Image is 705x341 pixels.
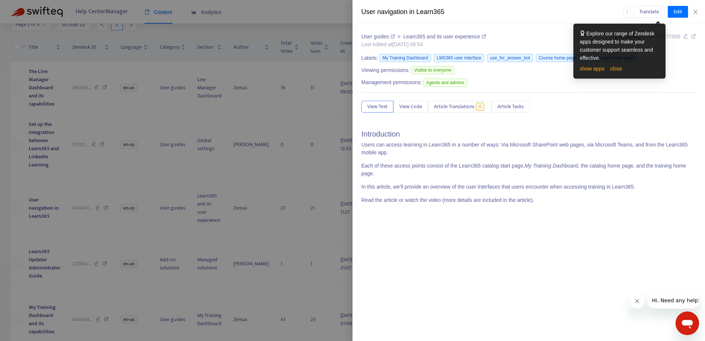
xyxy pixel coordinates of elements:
[580,30,659,62] div: Explore our range of Zendesk apps designed to make your customer support seamless and effective.
[676,311,699,335] iframe: Button to launch messaging window
[361,7,624,17] div: User navigation in Learn365
[625,9,630,14] span: more
[525,163,578,169] em: My Training Dashboard
[692,9,698,15] span: close
[434,54,484,62] span: LMS365 user interface
[639,8,659,16] span: Translate
[487,54,533,62] span: use_for_answer_bot
[411,66,454,74] span: Visible to everyone
[361,183,696,191] p: In this article, we'll provide an overview of the user interfaces that users encounter when acces...
[393,101,428,113] button: View Code
[361,141,696,156] p: Users can access learning in Learn365 in a number of ways: Via Microsoft SharePoint web pages, vi...
[492,101,530,113] button: Article Tasks
[610,66,622,72] a: close
[630,294,645,309] iframe: Close message
[633,6,665,18] button: Translate
[361,197,534,203] span: Read the article or watch the video (more details are included in the article).
[674,8,682,16] span: Edit
[580,66,605,72] a: show apps
[403,34,486,39] a: Learn365 and its user experience
[476,103,485,111] span: 0
[647,292,699,309] iframe: Message from company
[379,54,431,62] span: My Training Dashboard
[361,101,393,113] button: View Text
[361,34,396,39] a: User guides
[361,130,696,138] h2: Introduction
[361,41,486,48] div: Last edited at [DATE] 08:54
[361,33,486,41] div: >
[361,54,378,62] span: Labels:
[434,103,475,111] span: Article Translations
[399,103,422,111] span: View Code
[361,79,422,86] span: Management permissions:
[4,5,53,11] span: Hi. Need any help?
[624,6,631,18] button: more
[536,54,579,62] span: Course home page
[668,6,688,18] button: Edit
[367,103,388,111] span: View Text
[361,66,410,74] span: Viewing permissions:
[497,103,524,111] span: Article Tasks
[361,162,696,178] p: Each of these access points consist of the Learn365 catalog start page, , the catalog home page, ...
[690,8,701,15] button: Close
[423,79,467,87] span: Agents and admins
[428,101,492,113] button: Article Translations0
